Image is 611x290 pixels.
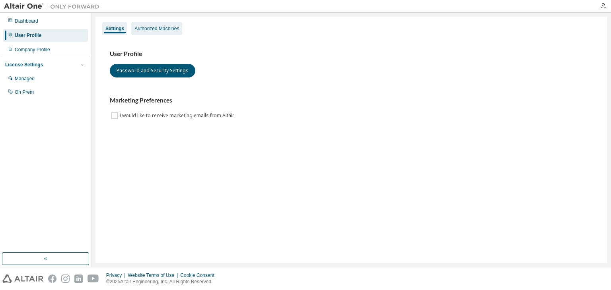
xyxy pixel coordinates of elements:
div: Authorized Machines [134,25,179,32]
p: © 2025 Altair Engineering, Inc. All Rights Reserved. [106,278,219,285]
div: Dashboard [15,18,38,24]
div: On Prem [15,89,34,95]
img: altair_logo.svg [2,275,43,283]
img: Altair One [4,2,103,10]
div: Cookie Consent [180,272,219,278]
label: I would like to receive marketing emails from Altair [119,111,236,120]
div: Company Profile [15,46,50,53]
div: Managed [15,75,35,82]
img: instagram.svg [61,275,70,283]
button: Password and Security Settings [110,64,195,77]
h3: User Profile [110,50,593,58]
img: youtube.svg [88,275,99,283]
div: Website Terms of Use [128,272,180,278]
div: Privacy [106,272,128,278]
h3: Marketing Preferences [110,97,593,104]
div: Settings [105,25,124,32]
img: facebook.svg [48,275,56,283]
div: License Settings [5,62,43,68]
div: User Profile [15,32,41,39]
img: linkedin.svg [74,275,83,283]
